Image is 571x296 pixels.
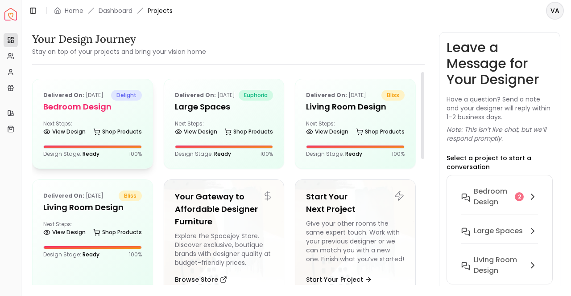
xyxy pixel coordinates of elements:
[111,90,142,101] span: delight
[306,101,405,113] h5: Living Room Design
[214,150,231,158] span: Ready
[54,6,173,15] nav: breadcrumb
[345,150,362,158] span: Ready
[306,191,405,215] h5: Start Your Next Project
[260,150,273,158] p: 100 %
[447,125,553,143] p: Note: This isn’t live chat, but we’ll respond promptly.
[43,221,142,239] div: Next Steps:
[119,191,142,201] span: bliss
[175,120,273,138] div: Next Steps:
[43,120,142,138] div: Next Steps:
[447,40,553,88] h3: Leave a Message for Your Designer
[129,251,142,258] p: 100 %
[306,150,362,158] p: Design Stage:
[43,201,142,214] h5: Living Room Design
[148,6,173,15] span: Projects
[4,8,17,20] img: Spacejoy Logo
[43,251,99,258] p: Design Stage:
[175,91,216,99] b: Delivered on:
[547,3,563,19] span: VA
[454,251,545,291] button: Living Room Design
[99,6,132,15] a: Dashboard
[32,32,206,46] h3: Your Design Journey
[306,90,366,101] p: [DATE]
[546,2,564,20] button: VA
[175,90,235,101] p: [DATE]
[93,126,142,138] a: Shop Products
[306,219,405,267] div: Give your other rooms the same expert touch. Work with your previous designer or we can match you...
[515,192,524,201] div: 2
[175,191,273,228] h5: Your Gateway to Affordable Designer Furniture
[129,150,142,158] p: 100 %
[43,226,86,239] a: View Design
[43,150,99,158] p: Design Stage:
[43,90,103,101] p: [DATE]
[43,192,84,199] b: Delivered on:
[175,101,273,113] h5: Large Spaces
[65,6,83,15] a: Home
[454,222,545,251] button: Large Spaces
[447,95,553,122] p: Have a question? Send a note and your designer will reply within 1–2 business days.
[239,90,273,101] span: euphoria
[83,251,99,258] span: Ready
[447,154,553,171] p: Select a project to start a conversation
[381,90,405,101] span: bliss
[43,101,142,113] h5: Bedroom Design
[306,126,348,138] a: View Design
[474,255,524,276] h6: Living Room Design
[474,186,511,207] h6: Bedroom Design
[392,150,405,158] p: 100 %
[306,91,347,99] b: Delivered on:
[43,91,84,99] b: Delivered on:
[175,271,227,288] button: Browse Store
[43,191,103,201] p: [DATE]
[32,47,206,56] small: Stay on top of your projects and bring your vision home
[474,226,523,236] h6: Large Spaces
[454,182,545,222] button: Bedroom Design2
[43,126,86,138] a: View Design
[83,150,99,158] span: Ready
[306,271,372,288] button: Start Your Project
[93,226,142,239] a: Shop Products
[175,231,273,267] div: Explore the Spacejoy Store. Discover exclusive, boutique brands with designer quality at budget-f...
[224,126,273,138] a: Shop Products
[356,126,405,138] a: Shop Products
[175,126,217,138] a: View Design
[306,120,405,138] div: Next Steps:
[4,8,17,20] a: Spacejoy
[175,150,231,158] p: Design Stage:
